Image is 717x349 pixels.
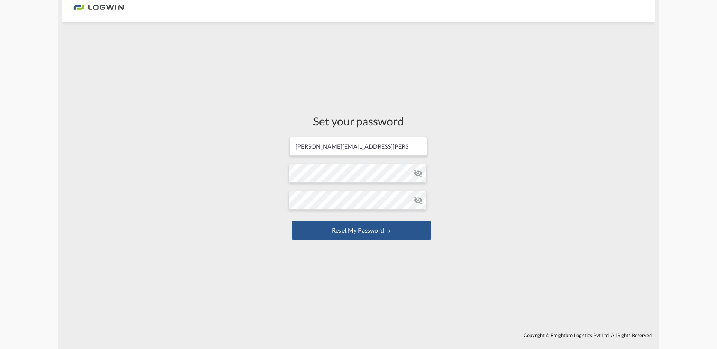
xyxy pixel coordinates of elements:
[289,137,427,156] input: Email address
[289,113,428,129] div: Set your password
[414,196,423,205] md-icon: icon-eye-off
[292,221,431,240] button: UPDATE MY PASSWORD
[62,329,655,342] div: Copyright © Freightbro Logistics Pvt Ltd. All Rights Reserved
[414,169,423,178] md-icon: icon-eye-off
